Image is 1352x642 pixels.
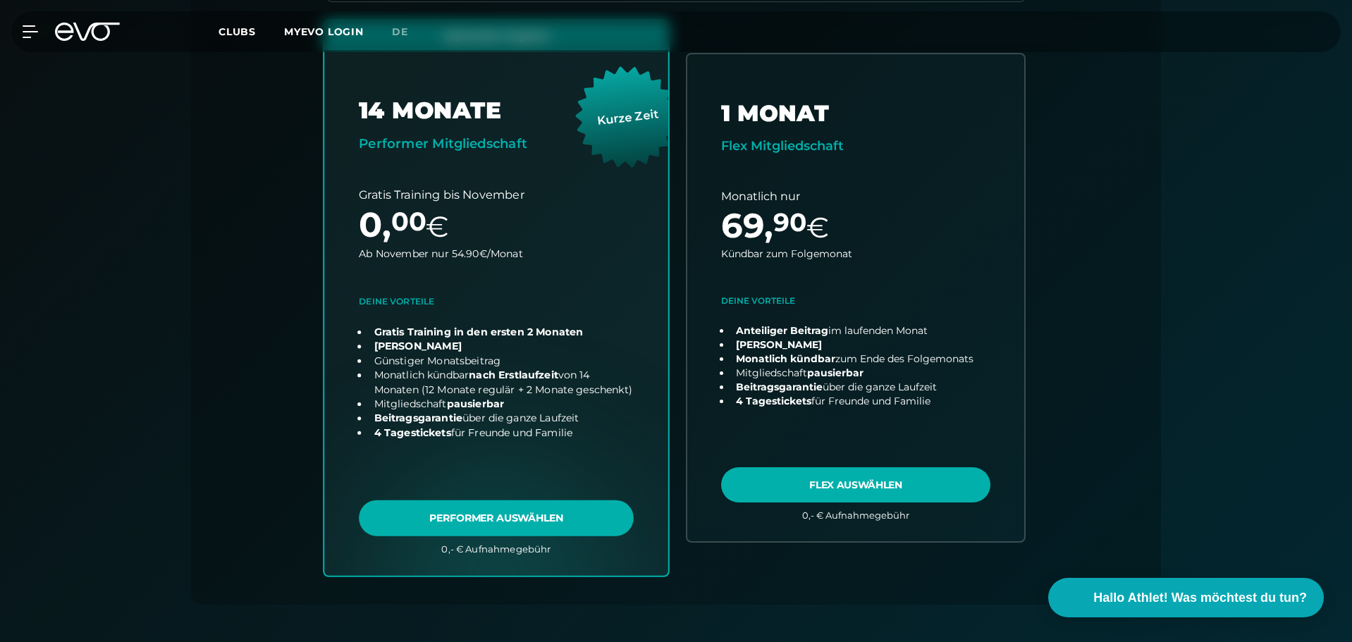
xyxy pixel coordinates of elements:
[392,25,408,38] span: de
[1093,588,1307,607] span: Hallo Athlet! Was möchtest du tun?
[284,25,364,38] a: MYEVO LOGIN
[687,54,1024,541] a: choose plan
[324,20,668,575] a: choose plan
[219,25,284,38] a: Clubs
[219,25,256,38] span: Clubs
[1048,578,1324,617] button: Hallo Athlet! Was möchtest du tun?
[392,24,425,40] a: de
